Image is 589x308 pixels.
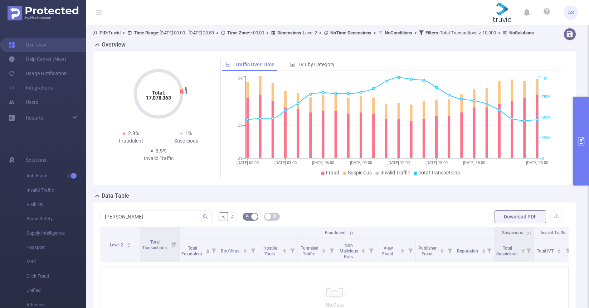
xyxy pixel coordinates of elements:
i: icon: caret-up [482,248,486,250]
span: Total IVT [537,249,555,254]
span: Level 2 [110,242,124,247]
i: icon: caret-down [206,250,210,252]
i: icon: caret-down [127,245,131,247]
i: Filter menu [563,239,573,262]
i: Filter menu [484,239,494,262]
tspan: 250K [542,136,551,140]
span: Total Transactions ≥ 10,000 [425,30,496,35]
tspan: [DATE] 09:00 [350,160,372,165]
span: > [317,30,324,35]
i: icon: caret-down [557,250,561,252]
a: Usage Notification [9,66,67,81]
span: Hostile Tools [263,246,277,256]
a: Overview [9,38,46,52]
span: > [496,30,503,35]
h2: Data Table [102,192,129,200]
div: Fraudulent [103,137,159,145]
tspan: [DATE] 12:00 [388,160,410,165]
h2: Overview [102,40,126,49]
i: icon: caret-up [440,248,444,250]
i: icon: caret-up [127,242,131,244]
span: Reports [26,115,43,121]
span: Unified [26,283,86,298]
span: Anti-Fraud [26,169,86,183]
tspan: [DATE] 23:00 [526,160,548,165]
span: Suspicious [502,230,523,235]
span: Passport [26,240,86,255]
span: Suspicious [348,170,372,175]
span: > [264,30,271,35]
div: Sort [440,248,444,252]
i: icon: caret-up [361,248,365,250]
tspan: 0% [238,156,243,161]
i: icon: caret-up [557,248,561,250]
b: No Solutions [509,30,534,35]
span: 3.9% [156,148,166,154]
i: Filter menu [445,239,455,262]
span: View Fraud [382,246,394,256]
span: 2.9% [128,130,139,136]
b: Time Range: [134,30,160,35]
i: icon: bg-colors [245,214,249,218]
span: Tunneled Traffic [301,246,318,256]
span: Total Transactions [142,240,168,250]
a: Users [9,95,38,109]
span: > [121,30,127,35]
span: Invalid Traffic [541,230,566,235]
i: icon: caret-down [243,250,247,252]
tspan: 1M [542,76,547,81]
div: Invalid Traffic [131,155,186,162]
i: icon: caret-up [206,248,210,250]
span: MRC [26,255,86,269]
b: Time Zone: [227,30,250,35]
i: Filter menu [169,227,179,262]
tspan: [DATE] 00:00 [237,160,259,165]
span: Level 2 [277,30,317,35]
span: Reputation [457,249,479,254]
i: Filter menu [209,239,219,262]
a: Help Center (New) [9,52,66,66]
span: > [371,30,378,35]
tspan: 500K [542,115,551,120]
span: Traffic Over Time [235,62,274,67]
span: > [412,30,419,35]
span: AS [568,5,574,20]
span: Total Transactions [419,170,460,175]
i: icon: user [93,30,99,35]
i: Filter menu [327,239,337,262]
span: Solutions [26,153,47,167]
span: Publisher Fraud [418,246,437,256]
b: Filters : [425,30,440,35]
i: icon: bar-chart [290,62,295,67]
i: icon: line-chart [226,62,231,67]
span: Total Fraudulent [181,246,203,256]
div: Sort [400,248,405,252]
span: Supply Intelligence [26,226,86,240]
i: Filter menu [524,239,534,262]
div: Sort [243,248,247,252]
span: Brand Safety [26,212,86,226]
i: icon: caret-down [401,250,405,252]
div: Sort [282,248,287,252]
span: Invalid Traffic [26,183,86,197]
i: Filter menu [405,239,415,262]
div: Sort [521,248,525,252]
span: Fraud [326,170,339,175]
b: No Time Dimensions [330,30,371,35]
i: icon: caret-up [401,248,405,250]
div: Sort [127,242,131,246]
tspan: [DATE] 03:00 [274,160,297,165]
a: Integrations [9,81,53,95]
b: No Conditions [385,30,412,35]
i: icon: caret-down [283,250,287,252]
tspan: 17,078,363 [146,95,171,101]
span: Fraudulent [325,230,346,235]
div: Sort [482,248,486,252]
tspan: [DATE] 06:00 [312,160,334,165]
tspan: 750K [542,95,551,99]
span: # [231,214,234,220]
i: icon: caret-down [440,250,444,252]
i: icon: caret-down [322,250,326,252]
img: Protected Media [8,6,78,20]
i: Filter menu [287,239,297,262]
